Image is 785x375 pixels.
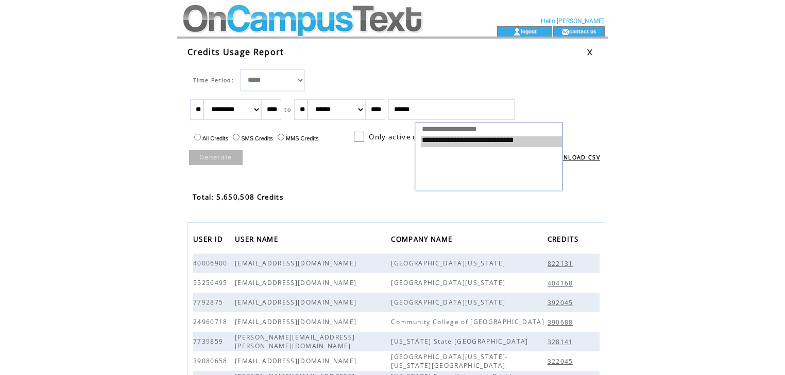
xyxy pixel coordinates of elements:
[235,317,359,326] span: [EMAIL_ADDRESS][DOMAIN_NAME]
[548,298,576,307] span: 392045
[548,337,576,346] span: 328141
[548,278,578,287] a: 404168
[569,28,596,34] a: contact us
[391,232,455,249] span: COMPANY NAME
[235,333,355,350] span: [PERSON_NAME][EMAIL_ADDRESS][PERSON_NAME][DOMAIN_NAME]
[391,337,531,346] span: [US_STATE] State [GEOGRAPHIC_DATA]
[235,231,283,248] a: USER NAME
[193,298,226,307] span: 7792875
[548,258,578,267] a: 822131
[548,232,581,249] span: CREDITS
[548,336,578,345] a: 328141
[548,317,578,326] a: 390688
[548,297,578,306] a: 392045
[548,357,576,366] span: 322045
[521,28,537,34] a: logout
[391,298,508,307] span: [GEOGRAPHIC_DATA][US_STATE]
[194,134,201,140] input: All Credits
[235,356,359,365] span: [EMAIL_ADDRESS][DOMAIN_NAME]
[391,352,508,370] span: [GEOGRAPHIC_DATA][US_STATE]- [US_STATE][GEOGRAPHIC_DATA]
[513,28,521,36] img: account_icon.gif
[235,298,359,307] span: [EMAIL_ADDRESS][DOMAIN_NAME]
[235,259,359,267] span: [EMAIL_ADDRESS][DOMAIN_NAME]
[233,134,240,140] input: SMS Credits
[391,278,508,287] span: [GEOGRAPHIC_DATA][US_STATE]
[275,135,319,141] label: MMS Credits
[548,356,578,365] a: 322045
[548,259,576,268] span: 822131
[193,231,228,248] a: USER ID
[548,279,576,288] span: 404168
[278,134,284,140] input: MMS Credits
[193,232,226,249] span: USER ID
[193,317,230,326] span: 24960718
[235,232,281,249] span: USER NAME
[391,231,457,248] a: COMPANY NAME
[192,135,228,141] label: All Credits
[548,154,600,161] a: DOWNLOAD CSV
[193,337,226,346] span: 7739859
[548,318,576,327] span: 390688
[193,259,230,267] span: 40006900
[548,231,584,248] a: CREDITS
[391,317,547,326] span: Community College of [GEOGRAPHIC_DATA]
[369,132,433,141] span: Only active users
[193,77,234,84] span: Time Period:
[193,192,283,202] span: Total: 5,650,508 Credits
[187,46,284,58] span: Credits Usage Report
[561,28,569,36] img: contact_us_icon.gif
[189,150,243,165] a: Generate
[193,278,230,287] span: 55256495
[235,278,359,287] span: [EMAIL_ADDRESS][DOMAIN_NAME]
[193,356,230,365] span: 39080658
[541,17,604,25] span: Hello [PERSON_NAME]
[284,106,291,113] span: to
[391,259,508,267] span: [GEOGRAPHIC_DATA][US_STATE]
[230,135,273,141] label: SMS Credits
